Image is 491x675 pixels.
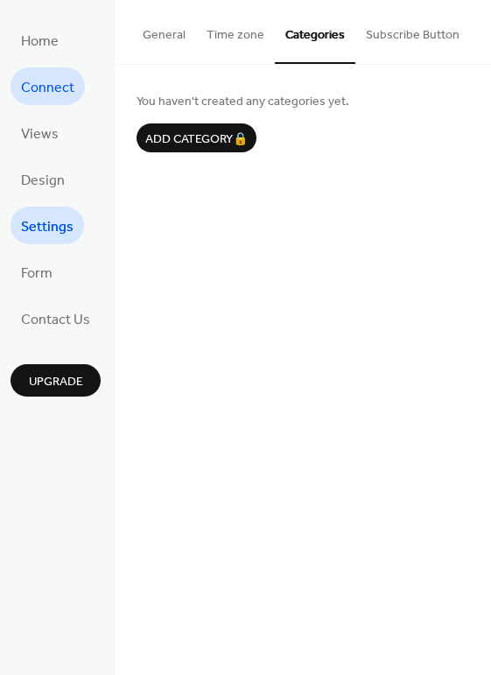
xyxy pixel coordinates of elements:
button: Upgrade [11,364,101,397]
a: Home [11,21,69,59]
span: Design [21,167,65,194]
a: Contact Us [11,299,101,337]
a: Views [11,114,69,151]
span: Form [21,260,53,287]
a: Design [11,160,75,198]
span: Views [21,121,59,148]
a: Form [11,253,63,291]
span: Settings [21,214,74,241]
a: Settings [11,207,84,244]
span: Connect [21,74,74,102]
span: You haven't created any categories yet. [137,93,469,111]
span: Contact Us [21,306,90,334]
span: Home [21,28,59,55]
a: Connect [11,67,85,105]
span: Upgrade [29,373,83,391]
